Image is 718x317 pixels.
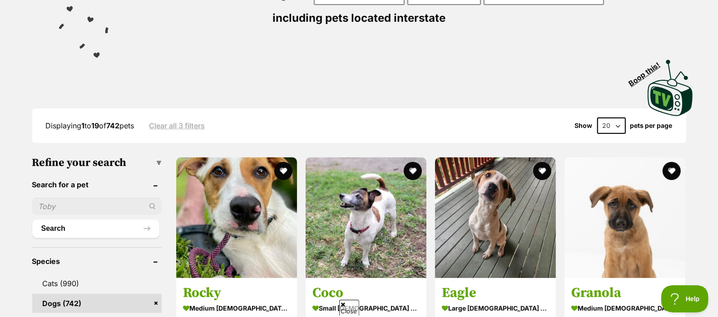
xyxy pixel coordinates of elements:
h3: Eagle [442,285,549,302]
button: favourite [274,162,292,180]
a: Cats (990) [32,274,162,293]
img: Eagle - Bull Arab Dog [435,157,556,278]
h3: Refine your search [32,156,162,169]
strong: 742 [107,121,120,130]
img: Coco - Jack Russell Terrier Dog [306,157,426,278]
h3: Rocky [183,285,290,302]
label: pets per page [630,122,673,129]
button: Search [32,219,159,238]
a: Clear all 3 filters [149,122,205,130]
strong: large [DEMOGRAPHIC_DATA] Dog [442,302,549,315]
span: including pets located interstate [272,11,446,24]
header: Species [32,257,162,265]
iframe: Help Scout Beacon - Open [661,285,709,312]
h3: Granola [571,285,678,302]
span: Displaying to of pets [46,121,134,130]
img: PetRescue TV logo [648,60,693,116]
strong: 1 [82,121,85,130]
strong: medium [DEMOGRAPHIC_DATA] Dog [571,302,678,315]
strong: small [DEMOGRAPHIC_DATA] Dog [312,302,420,315]
img: Granola - German Shepherd Dog [564,157,685,278]
a: Boop this! [648,52,693,118]
strong: 19 [92,121,99,130]
input: Toby [32,198,162,215]
button: favourite [404,162,422,180]
span: Boop this! [627,55,668,88]
span: Close [339,300,359,316]
a: Dogs (742) [32,294,162,313]
button: favourite [663,162,681,180]
strong: medium [DEMOGRAPHIC_DATA] Dog [183,302,290,315]
h3: Coco [312,285,420,302]
img: Rocky - Bull Arab Dog [176,157,297,278]
button: favourite [533,162,551,180]
span: Show [575,122,593,129]
header: Search for a pet [32,180,162,189]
